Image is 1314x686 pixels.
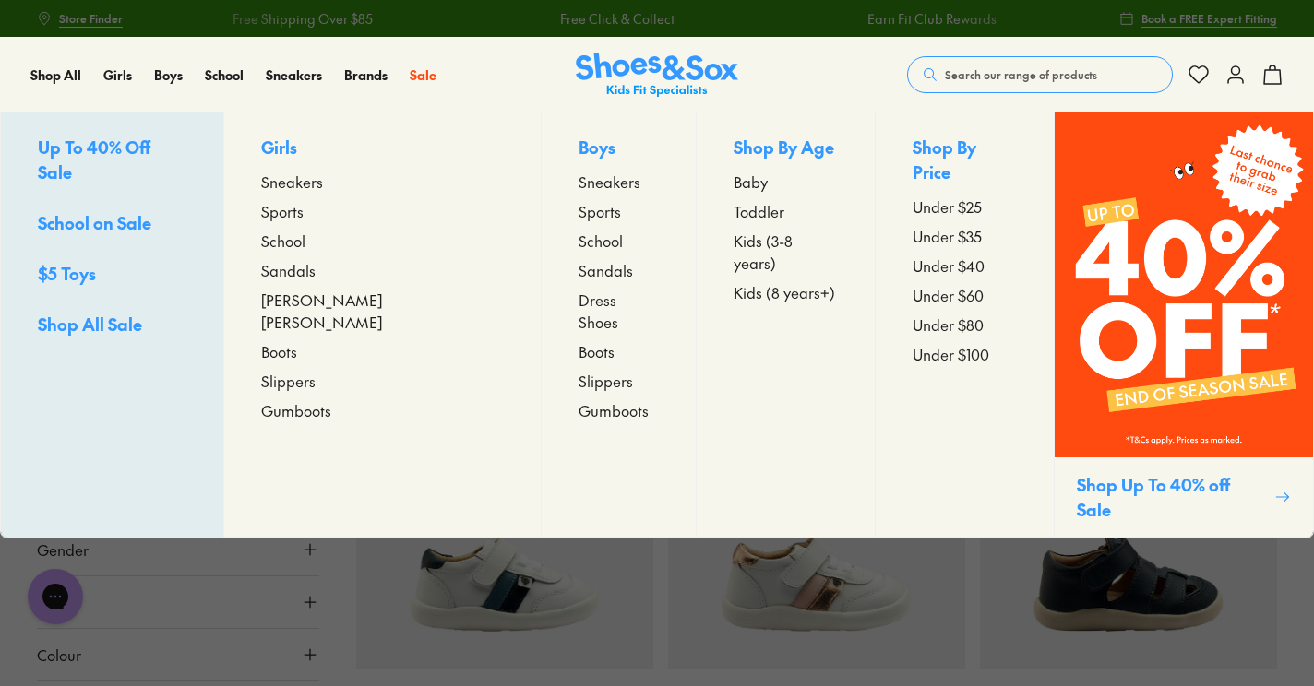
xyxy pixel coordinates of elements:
p: Boys [579,135,659,163]
a: Boys [154,65,183,85]
a: Toddler [734,200,838,222]
a: Sneakers [579,171,659,193]
a: School on Sale [38,210,186,239]
p: Girls [261,135,504,163]
p: Shop By Age [734,135,838,163]
span: $5 Toys [38,262,96,285]
span: Under $35 [913,225,982,247]
span: Under $25 [913,195,982,218]
span: School [205,65,244,84]
span: Book a FREE Expert Fitting [1141,10,1277,27]
a: Under $40 [913,254,1017,277]
button: Gender [37,524,319,575]
span: Slippers [261,370,316,392]
span: Slippers [579,370,633,392]
a: Gumboots [579,399,659,421]
span: Up To 40% Off Sale [38,136,150,183]
p: Shop By Price [913,135,1017,188]
span: School on Sale [38,211,151,234]
a: Girls [103,65,132,85]
a: Up To 40% Off Sale [38,135,186,188]
span: Sneakers [579,171,640,193]
a: Shop All Sale [38,312,186,340]
span: Sports [579,200,621,222]
a: Store Finder [37,2,123,35]
a: Boots [579,340,659,362]
a: Dress Shoes [579,289,659,333]
a: Under $25 [913,195,1017,218]
a: School [261,230,504,252]
span: Sandals [579,259,633,281]
a: Sports [579,200,659,222]
a: Shoes & Sox [576,53,738,98]
a: Sneakers [266,65,322,85]
a: Under $100 [913,343,1017,365]
span: Boys [154,65,183,84]
a: [PERSON_NAME] [PERSON_NAME] [261,289,504,333]
span: Gumboots [579,399,649,421]
img: SNS_Logo_Responsive.svg [576,53,738,98]
iframe: Gorgias live chat messenger [18,562,92,631]
span: Under $100 [913,343,989,365]
span: Brands [344,65,388,84]
span: Under $40 [913,254,985,277]
span: Under $60 [913,284,984,306]
a: Brands [344,65,388,85]
a: Sports [261,200,504,222]
span: Sneakers [261,171,323,193]
span: Boots [261,340,297,362]
span: Girls [103,65,132,84]
p: Shop Up To 40% off Sale [1077,472,1267,522]
a: School [579,230,659,252]
span: Gender [37,538,89,561]
a: Under $80 [913,313,1017,336]
a: Sandals [579,259,659,281]
a: Gumboots [261,399,504,421]
a: Kids (3-8 years) [734,230,838,274]
a: $5 Toys [38,261,186,290]
span: Search our range of products [945,66,1097,83]
a: Free Click & Collect [560,9,675,29]
span: Sale [410,65,436,84]
a: Under $35 [913,225,1017,247]
a: Slippers [261,370,504,392]
span: School [579,230,623,252]
a: Slippers [579,370,659,392]
a: Baby [734,171,838,193]
span: School [261,230,305,252]
img: SNS_WEBASSETS_GRID_1080x1440_3.png [1055,112,1313,457]
a: Sale [410,65,436,85]
span: Sandals [261,259,316,281]
span: Gumboots [261,399,331,421]
span: Kids (8 years+) [734,281,835,303]
a: Sneakers [261,171,504,193]
a: Under $60 [913,284,1017,306]
span: Under $80 [913,313,984,336]
a: Earn Fit Club Rewards [867,9,997,29]
a: Boots [261,340,504,362]
button: Colour [37,629,319,680]
span: Sports [261,200,304,222]
span: Toddler [734,200,784,222]
span: Shop All Sale [38,313,142,336]
span: Boots [579,340,615,362]
span: Colour [37,644,81,666]
a: Kids (8 years+) [734,281,838,303]
button: Search our range of products [907,56,1173,93]
a: Shop Up To 40% off Sale [1054,112,1313,538]
a: Sandals [261,259,504,281]
span: Shop All [30,65,81,84]
a: School [205,65,244,85]
button: Style [37,576,319,628]
span: Baby [734,171,768,193]
a: Book a FREE Expert Fitting [1119,2,1277,35]
a: Free Shipping Over $85 [233,9,373,29]
a: Shop All [30,65,81,85]
span: Store Finder [59,10,123,27]
span: Sneakers [266,65,322,84]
